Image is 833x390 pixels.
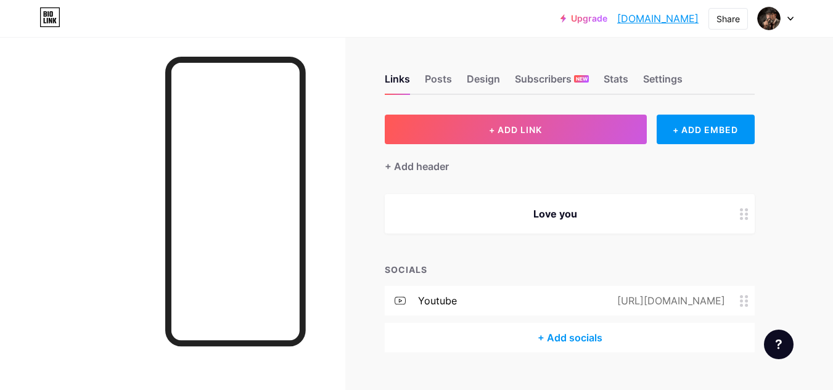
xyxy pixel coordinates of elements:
div: Links [385,71,410,94]
div: Design [467,71,500,94]
div: [URL][DOMAIN_NAME] [597,293,740,308]
div: youtube [418,293,457,308]
div: Love you [400,206,710,221]
div: Posts [425,71,452,94]
img: jemol22 [757,7,781,30]
span: + ADD LINK [489,124,542,135]
div: Subscribers [515,71,589,94]
span: NEW [576,75,588,83]
div: Share [716,12,740,25]
div: SOCIALS [385,263,755,276]
div: + Add header [385,159,449,174]
div: + Add socials [385,323,755,352]
a: Upgrade [560,14,607,23]
div: Stats [604,71,628,94]
div: Settings [643,71,683,94]
button: + ADD LINK [385,115,647,144]
a: [DOMAIN_NAME] [617,11,699,26]
div: + ADD EMBED [657,115,755,144]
